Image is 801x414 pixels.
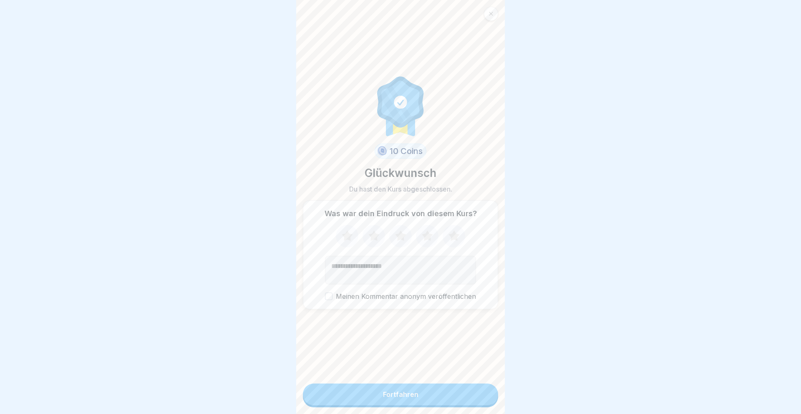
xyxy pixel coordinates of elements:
[325,256,476,284] textarea: Kommentar (optional)
[365,165,436,181] p: Glückwunsch
[325,293,332,300] button: Meinen Kommentar anonym veröffentlichen
[325,209,477,218] p: Was war dein Eindruck von diesem Kurs?
[303,384,498,405] button: Fortfahren
[349,184,452,194] p: Du hast den Kurs abgeschlossen.
[376,145,388,157] img: coin.svg
[373,74,428,137] img: completion.svg
[325,293,476,300] label: Meinen Kommentar anonym veröffentlichen
[383,391,418,398] div: Fortfahren
[375,144,426,159] div: 10 Coins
